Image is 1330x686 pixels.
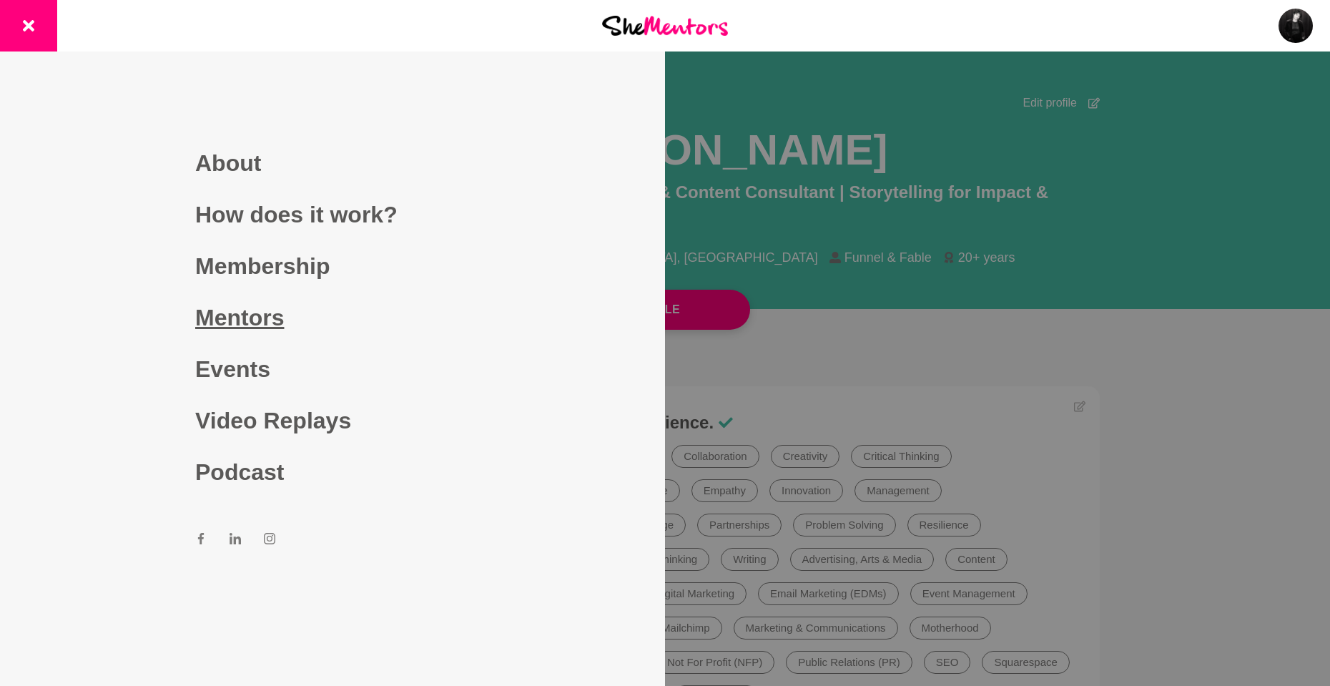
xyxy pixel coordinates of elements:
[195,446,470,498] a: Podcast
[195,137,470,189] a: About
[195,532,207,549] a: Facebook
[195,292,470,343] a: Mentors
[195,395,470,446] a: Video Replays
[1279,9,1313,43] img: Lior Albeck-Ripka
[195,343,470,395] a: Events
[264,532,275,549] a: Instagram
[230,532,241,549] a: LinkedIn
[195,189,470,240] a: How does it work?
[602,16,728,35] img: She Mentors Logo
[195,240,470,292] a: Membership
